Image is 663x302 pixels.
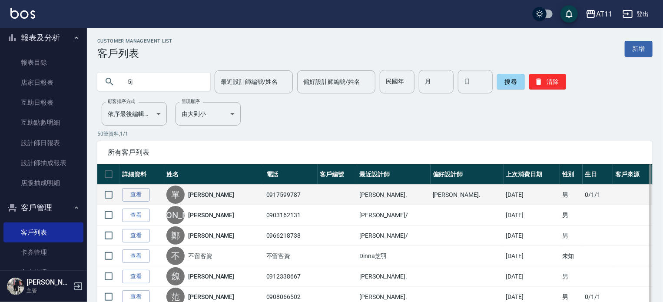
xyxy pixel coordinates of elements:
[3,73,83,93] a: 店家日報表
[264,185,318,205] td: 0917599787
[3,133,83,153] a: 設計師日報表
[560,246,583,266] td: 未知
[596,9,612,20] div: AT11
[504,164,560,185] th: 上次消費日期
[625,41,653,57] a: 新增
[122,70,203,93] input: 搜尋關鍵字
[582,5,616,23] button: AT11
[188,292,234,301] a: [PERSON_NAME]
[102,102,167,126] div: 依序最後編輯時間
[583,185,613,205] td: 0/1/1
[108,148,642,157] span: 所有客戶列表
[188,252,212,260] a: 不留客資
[3,153,83,173] a: 設計師抽成報表
[357,226,431,246] td: [PERSON_NAME]/
[560,185,583,205] td: 男
[27,278,71,287] h5: [PERSON_NAME].
[357,266,431,287] td: [PERSON_NAME].
[560,164,583,185] th: 性別
[264,266,318,287] td: 0912338667
[188,190,234,199] a: [PERSON_NAME]
[182,98,200,105] label: 呈現順序
[357,164,431,185] th: 最近設計師
[357,205,431,226] td: [PERSON_NAME]/
[3,196,83,219] button: 客戶管理
[166,226,185,245] div: 鄭
[504,246,560,266] td: [DATE]
[7,278,24,295] img: Person
[3,93,83,113] a: 互助日報表
[122,249,150,263] a: 查看
[504,205,560,226] td: [DATE]
[583,164,613,185] th: 生日
[3,262,83,282] a: 入金管理
[318,164,357,185] th: 客戶編號
[3,53,83,73] a: 報表目錄
[166,247,185,265] div: 不
[166,206,185,224] div: [PERSON_NAME]
[357,246,431,266] td: Dinna芝羽
[188,211,234,219] a: [PERSON_NAME]
[176,102,241,126] div: 由大到小
[3,222,83,242] a: 客戶列表
[97,38,172,44] h2: Customer Management List
[27,287,71,295] p: 主管
[166,267,185,285] div: 魏
[164,164,264,185] th: 姓名
[560,266,583,287] td: 男
[560,5,578,23] button: save
[3,113,83,133] a: 互助點數明細
[504,226,560,246] td: [DATE]
[264,246,318,266] td: 不留客資
[560,205,583,226] td: 男
[497,74,525,90] button: 搜尋
[504,266,560,287] td: [DATE]
[504,185,560,205] td: [DATE]
[529,74,566,90] button: 清除
[122,209,150,222] a: 查看
[122,229,150,242] a: 查看
[560,226,583,246] td: 男
[188,231,234,240] a: [PERSON_NAME]
[431,164,504,185] th: 偏好設計師
[619,6,653,22] button: 登出
[613,164,653,185] th: 客戶來源
[264,164,318,185] th: 電話
[188,272,234,281] a: [PERSON_NAME]
[3,242,83,262] a: 卡券管理
[122,270,150,283] a: 查看
[264,205,318,226] td: 0903162131
[97,47,172,60] h3: 客戶列表
[3,27,83,49] button: 報表及分析
[97,130,653,138] p: 50 筆資料, 1 / 1
[264,226,318,246] td: 0966218738
[122,188,150,202] a: 查看
[166,186,185,204] div: 單
[108,98,135,105] label: 顧客排序方式
[120,164,164,185] th: 詳細資料
[431,185,504,205] td: [PERSON_NAME].
[357,185,431,205] td: [PERSON_NAME].
[10,8,35,19] img: Logo
[3,173,83,193] a: 店販抽成明細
